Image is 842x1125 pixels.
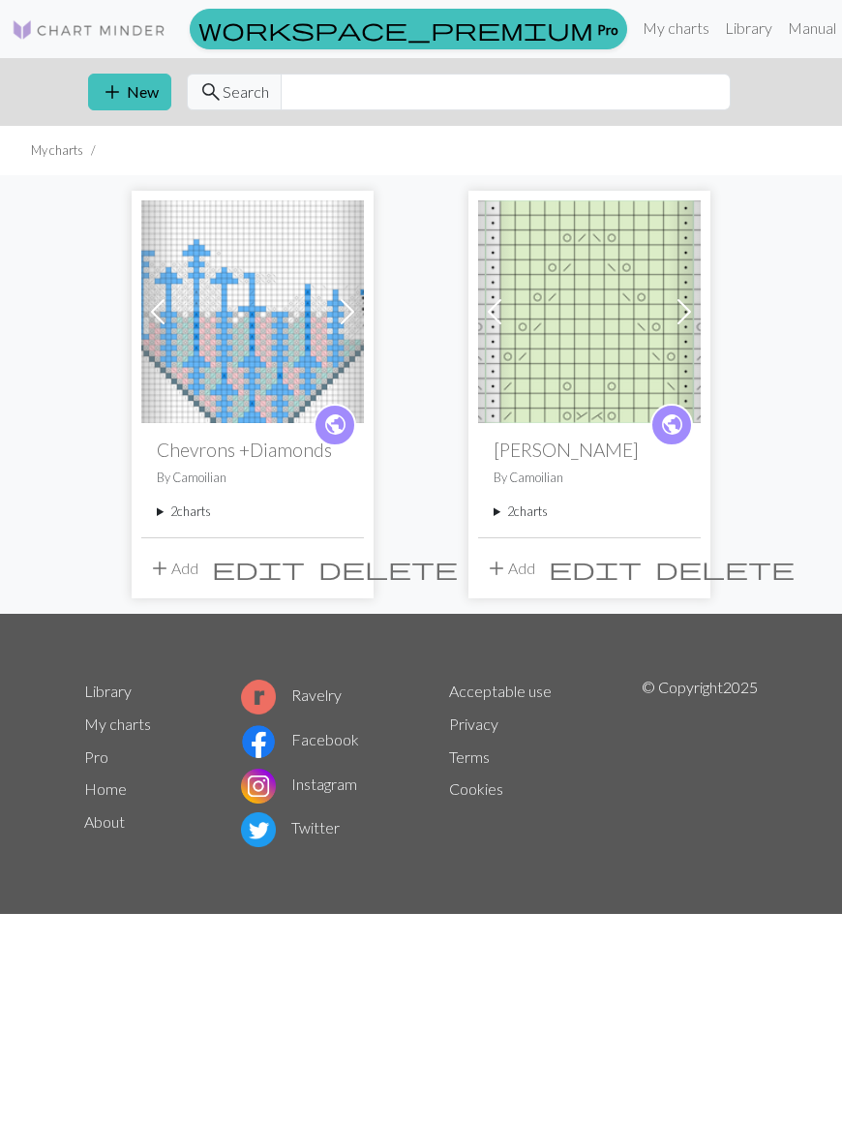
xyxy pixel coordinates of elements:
[494,439,685,461] h2: [PERSON_NAME]
[314,404,356,446] a: public
[199,78,223,106] span: search
[449,747,490,766] a: Terms
[449,715,498,733] a: Privacy
[241,685,342,704] a: Ravelry
[717,9,780,47] a: Library
[84,682,132,700] a: Library
[141,550,205,587] button: Add
[12,18,166,42] img: Logo
[190,9,627,49] a: Pro
[494,469,685,487] p: By Camoilian
[478,300,701,319] a: Rads
[241,730,359,748] a: Facebook
[642,676,758,852] p: © Copyright 2025
[635,9,717,47] a: My charts
[323,406,347,444] i: public
[241,775,357,793] a: Instagram
[148,555,171,582] span: add
[157,439,348,461] h2: Chevrons +Diamonds
[241,724,276,759] img: Facebook logo
[318,555,458,582] span: delete
[241,680,276,715] img: Ravelry logo
[478,550,542,587] button: Add
[660,406,684,444] i: public
[212,557,305,580] i: Edit
[157,502,348,521] summary: 2charts
[478,200,701,423] img: Rads
[542,550,648,587] button: Edit
[84,747,108,766] a: Pro
[84,715,151,733] a: My charts
[485,555,508,582] span: add
[141,200,364,423] img: Chevrons +Diamonds
[549,557,642,580] i: Edit
[88,74,171,110] button: New
[449,779,503,798] a: Cookies
[84,812,125,831] a: About
[157,469,348,487] p: By Camoilian
[449,682,552,700] a: Acceptable use
[141,300,364,319] a: Chevrons +Diamonds
[312,550,465,587] button: Delete
[198,15,593,43] span: workspace_premium
[241,818,340,836] a: Twitter
[205,550,312,587] button: Edit
[655,555,795,582] span: delete
[660,410,684,440] span: public
[549,555,642,582] span: edit
[223,80,269,104] span: Search
[648,550,801,587] button: Delete
[84,779,127,798] a: Home
[241,812,276,847] img: Twitter logo
[212,555,305,582] span: edit
[494,502,685,521] summary: 2charts
[650,404,693,446] a: public
[241,769,276,804] img: Instagram logo
[31,141,83,160] li: My charts
[323,410,347,440] span: public
[101,78,124,106] span: add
